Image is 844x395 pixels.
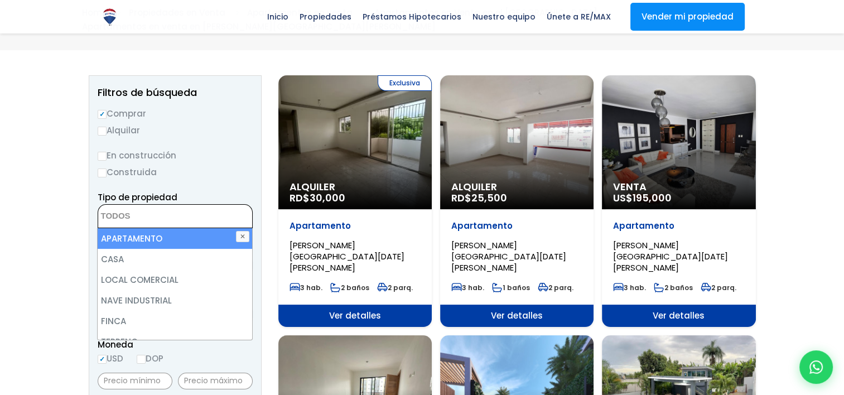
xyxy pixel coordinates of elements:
span: Tipo de propiedad [98,191,177,203]
input: DOP [137,355,146,364]
span: 1 baños [492,283,530,292]
textarea: Search [98,205,206,229]
p: Apartamento [613,220,744,232]
span: 3 hab. [613,283,646,292]
img: Logo de REMAX [100,7,119,27]
span: 2 baños [330,283,369,292]
span: Ver detalles [278,305,432,327]
span: Únete a RE/MAX [541,8,616,25]
input: Alquilar [98,127,107,136]
span: 30,000 [310,191,345,205]
input: En construcción [98,152,107,161]
span: Exclusiva [378,75,432,91]
span: RD$ [451,191,507,205]
a: Exclusiva Alquiler RD$30,000 Apartamento [PERSON_NAME][GEOGRAPHIC_DATA][DATE][PERSON_NAME] 3 hab.... [278,75,432,327]
input: Comprar [98,110,107,119]
span: Alquiler [451,181,582,192]
label: USD [98,351,123,365]
li: FINCA [98,311,252,331]
span: [PERSON_NAME][GEOGRAPHIC_DATA][DATE][PERSON_NAME] [451,239,566,273]
span: 2 baños [654,283,693,292]
span: Venta [613,181,744,192]
li: CASA [98,249,252,269]
a: Alquiler RD$25,500 Apartamento [PERSON_NAME][GEOGRAPHIC_DATA][DATE][PERSON_NAME] 3 hab. 1 baños 2... [440,75,594,327]
li: TERRENO [98,331,252,352]
span: 3 hab. [451,283,484,292]
label: Construida [98,165,253,179]
span: Ver detalles [602,305,755,327]
button: ✕ [236,231,249,242]
p: Apartamento [451,220,582,232]
span: 2 parq. [701,283,736,292]
h2: Filtros de búsqueda [98,87,253,98]
label: Alquilar [98,123,253,137]
span: 2 parq. [538,283,573,292]
input: USD [98,355,107,364]
p: Apartamento [290,220,421,232]
span: US$ [613,191,672,205]
li: APARTAMENTO [98,228,252,249]
a: Venta US$195,000 Apartamento [PERSON_NAME][GEOGRAPHIC_DATA][DATE][PERSON_NAME] 3 hab. 2 baños 2 p... [602,75,755,327]
span: Préstamos Hipotecarios [357,8,467,25]
span: 3 hab. [290,283,322,292]
input: Precio mínimo [98,373,172,389]
label: Comprar [98,107,253,121]
li: NAVE INDUSTRIAL [98,290,252,311]
span: 25,500 [471,191,507,205]
input: Construida [98,168,107,177]
span: [PERSON_NAME][GEOGRAPHIC_DATA][DATE][PERSON_NAME] [613,239,728,273]
span: Propiedades [294,8,357,25]
a: Vender mi propiedad [630,3,745,31]
span: Inicio [262,8,294,25]
label: DOP [137,351,163,365]
span: 195,000 [633,191,672,205]
span: 2 parq. [377,283,413,292]
li: LOCAL COMERCIAL [98,269,252,290]
span: [PERSON_NAME][GEOGRAPHIC_DATA][DATE][PERSON_NAME] [290,239,404,273]
span: Nuestro equipo [467,8,541,25]
span: RD$ [290,191,345,205]
span: Ver detalles [440,305,594,327]
input: Precio máximo [178,373,253,389]
span: Alquiler [290,181,421,192]
span: Moneda [98,338,253,351]
label: En construcción [98,148,253,162]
